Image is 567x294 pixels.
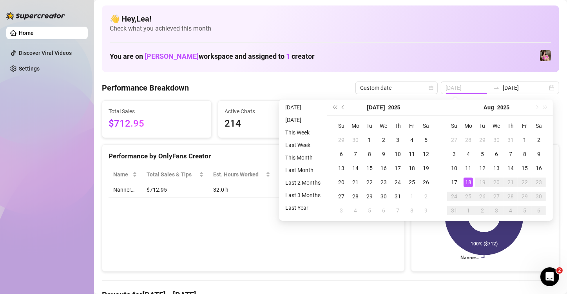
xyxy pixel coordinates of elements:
span: 1 [286,52,290,60]
div: 21 [351,178,360,187]
th: Total Sales & Tips [142,167,208,182]
h4: Performance Breakdown [102,82,189,93]
div: 1 [407,192,417,201]
th: Tu [475,119,489,133]
td: 2025-07-27 [334,189,348,203]
div: 23 [379,178,388,187]
td: 2025-08-15 [518,161,532,175]
td: 2025-08-22 [518,175,532,189]
td: 2025-09-05 [518,203,532,218]
span: $712.95 [109,116,205,131]
div: 24 [393,178,402,187]
td: 2025-08-26 [475,189,489,203]
td: 2025-08-06 [377,203,391,218]
th: We [489,119,504,133]
button: Choose a month [367,100,385,115]
li: Last Year [282,203,324,212]
td: 2025-07-24 [391,175,405,189]
div: 25 [464,192,473,201]
div: 29 [520,192,529,201]
div: 3 [337,206,346,215]
div: 29 [365,192,374,201]
div: 2 [421,192,431,201]
li: [DATE] [282,103,324,112]
td: 2025-08-08 [518,147,532,161]
iframe: Intercom live chat [540,267,559,286]
div: 7 [393,206,402,215]
img: Nanner [540,50,551,61]
td: 2025-07-20 [334,175,348,189]
td: 2025-07-26 [419,175,433,189]
td: 2025-08-13 [489,161,504,175]
td: 2025-08-04 [461,147,475,161]
div: 21 [506,178,515,187]
div: 2 [478,206,487,215]
td: 2025-07-30 [377,189,391,203]
td: 2025-07-30 [489,133,504,147]
td: 2025-08-09 [532,147,546,161]
div: 14 [506,163,515,173]
div: 28 [351,192,360,201]
div: 23 [534,178,543,187]
button: Last year (Control + left) [330,100,339,115]
div: 5 [520,206,529,215]
button: Choose a month [484,100,494,115]
div: 3 [449,149,459,159]
div: 30 [379,192,388,201]
div: 6 [492,149,501,159]
td: 2025-07-13 [334,161,348,175]
td: 2025-07-28 [348,189,362,203]
div: 1 [365,135,374,145]
td: 2025-08-31 [447,203,461,218]
div: 31 [393,192,402,201]
td: 2025-07-10 [391,147,405,161]
span: swap-right [493,85,500,91]
div: 31 [506,135,515,145]
th: Fr [518,119,532,133]
td: 2025-07-21 [348,175,362,189]
li: Last 2 Months [282,178,324,187]
div: 30 [492,135,501,145]
div: 9 [534,149,543,159]
div: 2 [534,135,543,145]
th: Su [447,119,461,133]
td: 2025-07-14 [348,161,362,175]
th: We [377,119,391,133]
div: 17 [393,163,402,173]
li: Last Month [282,165,324,175]
li: This Week [282,128,324,137]
th: Sa [419,119,433,133]
td: 2025-07-16 [377,161,391,175]
div: Performance by OnlyFans Creator [109,151,398,162]
span: Check what you achieved this month [110,24,551,33]
td: 2025-08-01 [405,189,419,203]
span: Name [113,170,131,179]
div: 8 [407,206,417,215]
div: Est. Hours Worked [213,170,264,179]
li: Last 3 Months [282,191,324,200]
div: 30 [351,135,360,145]
div: 29 [478,135,487,145]
td: 2025-06-30 [348,133,362,147]
div: 31 [449,206,459,215]
td: 2025-08-09 [419,203,433,218]
span: Custom date [360,82,433,94]
td: 2025-08-19 [475,175,489,189]
td: 2025-08-16 [532,161,546,175]
td: 2025-07-31 [391,189,405,203]
button: Choose a year [497,100,509,115]
text: Nanner… [460,255,479,261]
input: Start date [446,83,490,92]
td: 2025-08-28 [504,189,518,203]
div: 19 [421,163,431,173]
span: to [493,85,500,91]
td: 2025-08-02 [419,189,433,203]
td: 2025-07-27 [447,133,461,147]
th: Th [391,119,405,133]
div: 5 [365,206,374,215]
div: 26 [478,192,487,201]
td: 2025-08-03 [334,203,348,218]
td: 2025-08-08 [405,203,419,218]
div: 3 [393,135,402,145]
th: Sales / Hour [275,167,326,182]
